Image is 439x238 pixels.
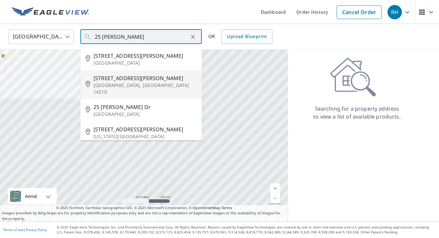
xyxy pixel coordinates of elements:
[337,5,382,19] a: Cancel Order
[94,52,197,60] span: [STREET_ADDRESS][PERSON_NAME]
[387,5,402,19] div: RH
[56,205,232,211] span: © 2025 TomTom, Earthstar Geographics SIO, © 2025 Microsoft Corporation, ©
[8,188,57,205] div: Aerial
[270,184,280,193] a: Current Level 5, Zoom In
[193,205,220,210] a: OpenStreetMap
[12,7,89,17] img: EV Logo
[95,28,188,46] input: Search by address or latitude-longitude
[3,228,47,232] p: |
[8,28,74,46] div: [GEOGRAPHIC_DATA]
[94,111,197,118] p: [GEOGRAPHIC_DATA]
[57,225,436,235] p: © 2025 Eagle View Technologies, Inc. and Pictometry International Corp. All Rights Reserved. Repo...
[221,30,272,44] a: Upload Blueprint
[94,103,197,111] span: 25 [PERSON_NAME] Dr
[3,227,24,232] a: Terms of Use
[94,74,197,82] span: [STREET_ADDRESS][PERSON_NAME]
[94,125,197,133] span: [STREET_ADDRESS][PERSON_NAME]
[270,193,280,203] a: Current Level 5, Zoom Out
[221,205,232,210] a: Terms
[94,60,197,66] p: [GEOGRAPHIC_DATA]
[23,188,39,205] div: Aerial
[26,227,47,232] a: Privacy Policy
[313,105,401,120] p: Searching for a property address to view a list of available products.
[208,30,272,44] div: OR
[227,32,267,41] span: Upload Blueprint
[94,133,197,140] p: [US_STATE][GEOGRAPHIC_DATA]
[94,82,197,95] p: [GEOGRAPHIC_DATA], [GEOGRAPHIC_DATA] 14210
[188,32,198,41] button: Clear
